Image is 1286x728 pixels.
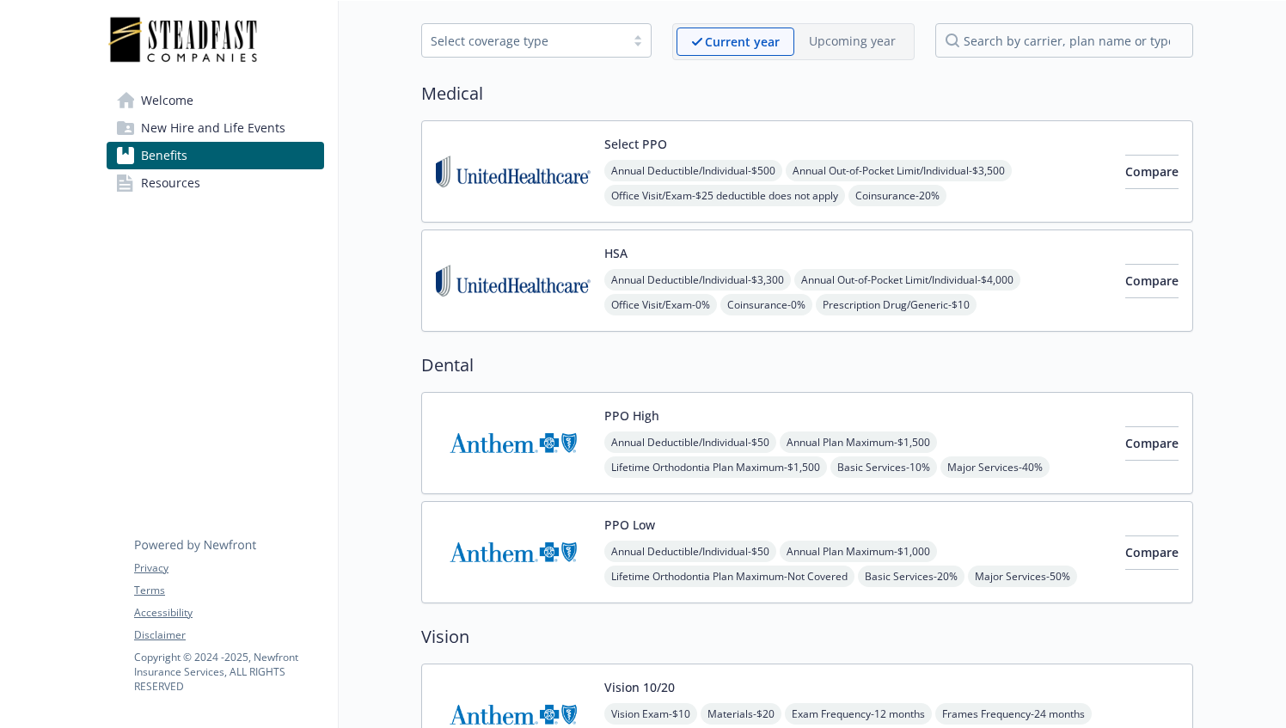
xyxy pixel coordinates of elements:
span: New Hire and Life Events [141,114,285,142]
button: Compare [1125,264,1179,298]
img: Anthem Blue Cross carrier logo [436,407,591,480]
p: Current year [705,33,780,51]
span: Major Services - 50% [968,566,1077,587]
span: Compare [1125,272,1179,289]
a: New Hire and Life Events [107,114,324,142]
span: Lifetime Orthodontia Plan Maximum - $1,500 [604,456,827,478]
span: Welcome [141,87,193,114]
div: Select coverage type [431,32,616,50]
a: Benefits [107,142,324,169]
a: Terms [134,583,323,598]
input: search by carrier, plan name or type [935,23,1193,58]
a: Accessibility [134,605,323,621]
span: Annual Plan Maximum - $1,000 [780,541,937,562]
button: HSA [604,244,628,262]
span: Upcoming year [794,28,910,56]
button: Compare [1125,535,1179,570]
span: Prescription Drug/Generic - $10 [816,294,977,315]
span: Vision Exam - $10 [604,703,697,725]
span: Benefits [141,142,187,169]
span: Exam Frequency - 12 months [785,703,932,725]
h2: Dental [421,352,1193,378]
span: Annual Out-of-Pocket Limit/Individual - $3,500 [786,160,1012,181]
span: Office Visit/Exam - $25 deductible does not apply [604,185,845,206]
span: Annual Deductible/Individual - $3,300 [604,269,791,291]
a: Disclaimer [134,627,323,643]
span: Major Services - 40% [940,456,1050,478]
p: Copyright © 2024 - 2025 , Newfront Insurance Services, ALL RIGHTS RESERVED [134,650,323,694]
span: Frames Frequency - 24 months [935,703,1092,725]
span: Basic Services - 10% [830,456,937,478]
a: Welcome [107,87,324,114]
span: Annual Out-of-Pocket Limit/Individual - $4,000 [794,269,1020,291]
button: Compare [1125,426,1179,461]
span: Annual Deductible/Individual - $50 [604,431,776,453]
img: United Healthcare Insurance Company carrier logo [436,244,591,317]
span: Basic Services - 20% [858,566,964,587]
span: Lifetime Orthodontia Plan Maximum - Not Covered [604,566,854,587]
h2: Medical [421,81,1193,107]
button: Compare [1125,155,1179,189]
img: Anthem Blue Cross carrier logo [436,516,591,589]
p: Upcoming year [809,32,896,50]
span: Annual Deductible/Individual - $50 [604,541,776,562]
span: Resources [141,169,200,197]
span: Annual Plan Maximum - $1,500 [780,431,937,453]
button: Select PPO [604,135,667,153]
a: Resources [107,169,324,197]
span: Compare [1125,435,1179,451]
button: PPO High [604,407,659,425]
button: Vision 10/20 [604,678,675,696]
span: Annual Deductible/Individual - $500 [604,160,782,181]
span: Coinsurance - 0% [720,294,812,315]
span: Coinsurance - 20% [848,185,946,206]
button: PPO Low [604,516,655,534]
span: Compare [1125,163,1179,180]
a: Privacy [134,560,323,576]
span: Office Visit/Exam - 0% [604,294,717,315]
span: Materials - $20 [701,703,781,725]
span: Compare [1125,544,1179,560]
img: United Healthcare Insurance Company carrier logo [436,135,591,208]
h2: Vision [421,624,1193,650]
